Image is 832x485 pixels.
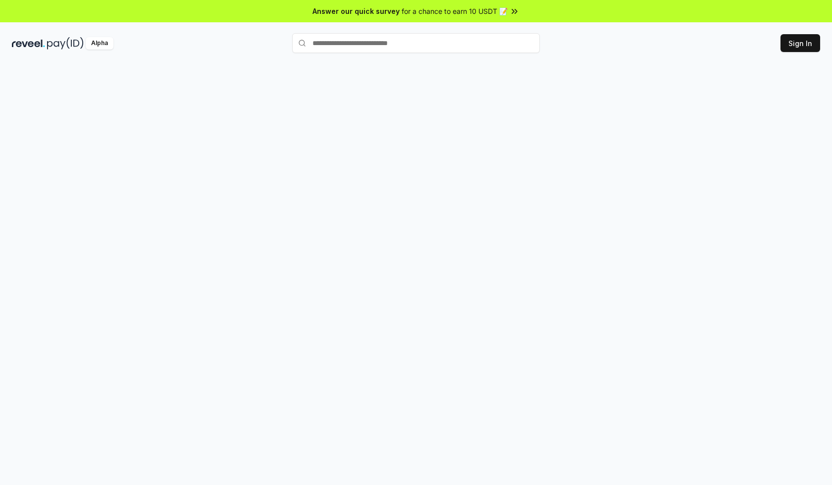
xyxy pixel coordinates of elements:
[47,37,84,50] img: pay_id
[12,37,45,50] img: reveel_dark
[402,6,508,16] span: for a chance to earn 10 USDT 📝
[780,34,820,52] button: Sign In
[312,6,400,16] span: Answer our quick survey
[86,37,113,50] div: Alpha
